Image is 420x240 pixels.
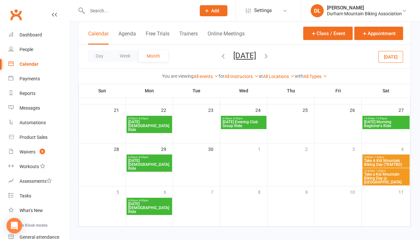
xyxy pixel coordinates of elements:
a: Dashboard [8,28,69,42]
a: Tasks [8,189,69,203]
span: [DATE] [DEMOGRAPHIC_DATA] Ride [128,120,171,132]
a: What's New [8,203,69,218]
span: [DATE] [DEMOGRAPHIC_DATA] Ride [128,159,171,170]
button: Add [200,5,227,16]
span: Settings [254,3,272,18]
div: Workouts [20,164,39,169]
div: Product Sales [20,135,47,140]
div: DL [311,4,324,17]
span: - 8:00pm [138,156,148,159]
a: Automations [8,115,69,130]
div: 22 [161,104,173,115]
div: 2 [305,143,314,154]
span: [DATE] Morning Beginner's Ride [364,120,408,128]
span: - 12:00pm [375,117,387,120]
th: Wed [220,84,267,98]
th: Tue [173,84,220,98]
strong: with [295,73,304,79]
div: 7 [211,186,220,197]
strong: You are viewing [162,73,194,79]
div: 24 [255,104,267,115]
a: All Locations [263,74,295,79]
th: Fri [315,84,362,98]
div: 3 [352,143,361,154]
th: Mon [126,84,173,98]
div: Payments [20,76,40,81]
div: Durham Mountain Biking Association [327,11,402,17]
a: Clubworx [8,7,24,23]
strong: for [219,73,224,79]
div: Automations [20,120,46,125]
span: 6:00pm [128,117,171,120]
div: Calendar [20,61,38,67]
div: 30 [208,143,220,154]
span: 6:00pm [128,156,171,159]
div: General attendance [20,234,59,240]
th: Sat [362,84,411,98]
div: 9 [305,186,314,197]
div: 27 [399,104,410,115]
div: 1 [258,143,267,154]
div: 5 [116,186,126,197]
div: Messages [20,105,40,111]
div: 11 [399,186,410,197]
div: 10 [350,186,361,197]
span: - 1:00pm [373,156,384,159]
button: Trainers [179,31,198,45]
div: 6 [164,186,173,197]
button: Appointment [354,27,403,40]
div: 26 [350,104,361,115]
a: Workouts [8,159,69,174]
button: Month [139,50,168,62]
div: 28 [114,143,126,154]
a: Product Sales [8,130,69,145]
div: 23 [208,104,220,115]
th: Thu [267,84,315,98]
a: All events [194,74,219,79]
div: People [20,47,33,52]
a: People [8,42,69,57]
span: 9:00am [364,156,408,159]
button: Agenda [118,31,136,45]
button: [DATE] [378,51,403,62]
span: [DATE] Evening Club Group Ride [222,120,265,128]
div: Waivers [20,149,35,154]
span: - 1:00pm [375,169,386,172]
button: Class / Event [303,27,353,40]
div: 21 [114,104,126,115]
span: - 8:00pm [232,117,243,120]
span: 6:00pm [222,117,265,120]
span: 10:00am [364,117,408,120]
button: Week [112,50,139,62]
button: Online Meetings [208,31,245,45]
span: 10:00am [364,169,408,172]
span: - 8:00pm [138,117,148,120]
strong: at [259,73,263,79]
div: [PERSON_NAME] [327,5,402,11]
div: Open Intercom Messenger [7,218,22,233]
th: Sun [79,84,126,98]
a: All Instructors [224,74,259,79]
a: Reports [8,86,69,101]
div: Reports [20,91,35,96]
span: 6:00pm [128,199,171,202]
div: 25 [303,104,314,115]
button: Free Trials [146,31,169,45]
span: Add [211,8,219,13]
div: 29 [161,143,173,154]
a: All Types [304,74,327,79]
div: 4 [401,143,410,154]
div: Tasks [20,193,31,198]
span: Take a Kid Mountain Biking Day @ [GEOGRAPHIC_DATA] [364,172,408,184]
span: 8 [40,149,45,154]
button: Day [88,50,112,62]
button: [DATE] [233,51,256,60]
span: - 8:00pm [138,199,148,202]
a: Messages [8,101,69,115]
div: 8 [258,186,267,197]
span: [DATE] [DEMOGRAPHIC_DATA] Ride [128,202,171,214]
a: Waivers 8 [8,145,69,159]
span: Take A Kid Mountain Biking Day (TKMTBD) [364,159,408,167]
a: Calendar [8,57,69,72]
a: Payments [8,72,69,86]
